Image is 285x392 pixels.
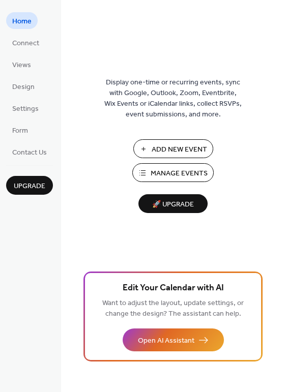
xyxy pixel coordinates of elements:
a: Home [6,12,38,29]
span: Want to adjust the layout, update settings, or change the design? The assistant can help. [102,296,244,321]
a: Settings [6,100,45,116]
span: Manage Events [151,168,208,179]
a: Contact Us [6,143,53,160]
span: Design [12,82,35,93]
button: 🚀 Upgrade [138,194,208,213]
span: Add New Event [152,144,207,155]
span: Edit Your Calendar with AI [123,281,224,295]
span: Open AI Assistant [138,336,194,346]
button: Upgrade [6,176,53,195]
button: Open AI Assistant [123,328,224,351]
span: Settings [12,104,39,114]
button: Add New Event [133,139,213,158]
span: Contact Us [12,147,47,158]
span: Form [12,126,28,136]
a: Design [6,78,41,95]
span: Connect [12,38,39,49]
a: Views [6,56,37,73]
span: Upgrade [14,181,45,192]
button: Manage Events [132,163,214,182]
span: Display one-time or recurring events, sync with Google, Outlook, Zoom, Eventbrite, Wix Events or ... [104,77,242,120]
span: Home [12,16,32,27]
span: 🚀 Upgrade [145,198,202,212]
a: Connect [6,34,45,51]
a: Form [6,122,34,138]
span: Views [12,60,31,71]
